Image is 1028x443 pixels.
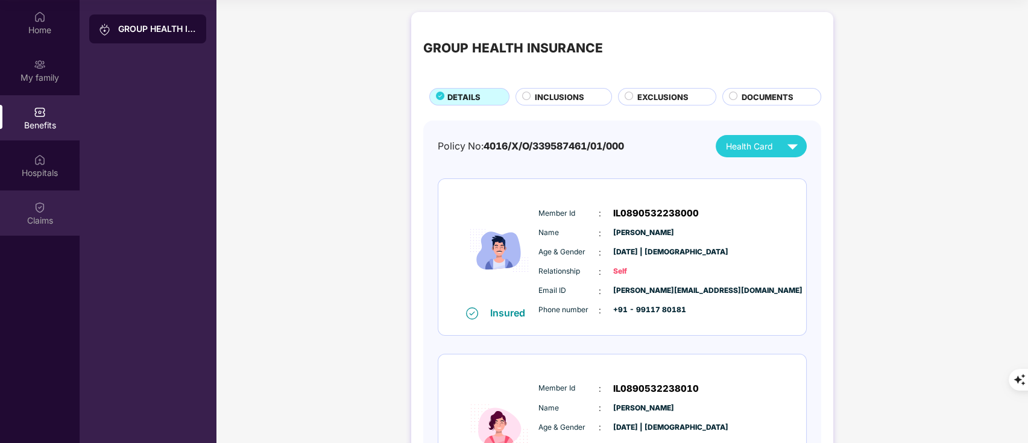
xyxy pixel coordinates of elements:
img: svg+xml;base64,PHN2ZyB4bWxucz0iaHR0cDovL3d3dy53My5vcmcvMjAwMC9zdmciIHZpZXdCb3g9IjAgMCAyNCAyNCIgd2... [782,136,803,157]
img: svg+xml;base64,PHN2ZyB3aWR0aD0iMjAiIGhlaWdodD0iMjAiIHZpZXdCb3g9IjAgMCAyMCAyMCIgZmlsbD0ibm9uZSIgeG... [34,58,46,71]
span: IL0890532238010 [613,382,699,396]
img: svg+xml;base64,PHN2ZyB3aWR0aD0iMjAiIGhlaWdodD0iMjAiIHZpZXdCb3g9IjAgMCAyMCAyMCIgZmlsbD0ibm9uZSIgeG... [99,24,111,36]
div: GROUP HEALTH INSURANCE [118,23,197,35]
img: svg+xml;base64,PHN2ZyBpZD0iQ2xhaW0iIHhtbG5zPSJodHRwOi8vd3d3LnczLm9yZy8yMDAwL3N2ZyIgd2lkdGg9IjIwIi... [34,201,46,213]
span: : [599,421,601,434]
span: DETAILS [447,91,481,103]
div: Insured [490,307,532,319]
span: [DATE] | [DEMOGRAPHIC_DATA] [613,422,673,433]
span: : [599,207,601,220]
span: Member Id [538,383,599,394]
span: DOCUMENTS [742,91,793,103]
img: svg+xml;base64,PHN2ZyB4bWxucz0iaHR0cDovL3d3dy53My5vcmcvMjAwMC9zdmciIHdpZHRoPSIxNiIgaGVpZ2h0PSIxNi... [466,307,478,319]
span: IL0890532238000 [613,206,699,221]
span: [DATE] | [DEMOGRAPHIC_DATA] [613,247,673,258]
button: Health Card [716,135,807,157]
span: Name [538,227,599,239]
span: : [599,227,601,240]
span: Age & Gender [538,422,599,433]
span: Email ID [538,285,599,297]
img: icon [463,195,535,306]
span: INCLUSIONS [535,91,584,103]
span: : [599,401,601,415]
img: svg+xml;base64,PHN2ZyBpZD0iSG9zcGl0YWxzIiB4bWxucz0iaHR0cDovL3d3dy53My5vcmcvMjAwMC9zdmciIHdpZHRoPS... [34,154,46,166]
span: Relationship [538,266,599,277]
span: [PERSON_NAME] [613,227,673,239]
img: svg+xml;base64,PHN2ZyBpZD0iSG9tZSIgeG1sbnM9Imh0dHA6Ly93d3cudzMub3JnLzIwMDAvc3ZnIiB3aWR0aD0iMjAiIG... [34,11,46,23]
div: GROUP HEALTH INSURANCE [423,39,603,58]
span: Name [538,403,599,414]
span: Age & Gender [538,247,599,258]
span: : [599,265,601,278]
span: Phone number [538,304,599,316]
span: EXCLUSIONS [637,91,689,103]
span: Health Card [726,140,773,153]
span: +91 - 99117 80181 [613,304,673,316]
span: : [599,304,601,317]
span: 4016/X/O/339587461/01/000 [484,140,624,152]
span: Self [613,266,673,277]
img: svg+xml;base64,PHN2ZyBpZD0iQmVuZWZpdHMiIHhtbG5zPSJodHRwOi8vd3d3LnczLm9yZy8yMDAwL3N2ZyIgd2lkdGg9Ij... [34,106,46,118]
div: Policy No: [438,139,624,154]
span: [PERSON_NAME][EMAIL_ADDRESS][DOMAIN_NAME] [613,285,673,297]
span: : [599,284,601,298]
span: [PERSON_NAME] [613,403,673,414]
span: Member Id [538,208,599,219]
span: : [599,382,601,395]
span: : [599,246,601,259]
